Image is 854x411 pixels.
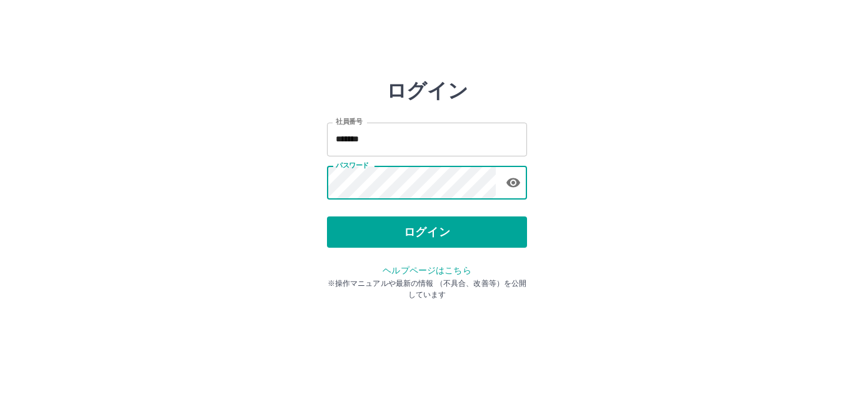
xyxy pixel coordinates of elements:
[336,161,369,170] label: パスワード
[336,117,362,126] label: 社員番号
[327,216,527,248] button: ログイン
[386,79,468,103] h2: ログイン
[383,265,471,275] a: ヘルプページはこちら
[327,278,527,300] p: ※操作マニュアルや最新の情報 （不具合、改善等）を公開しています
